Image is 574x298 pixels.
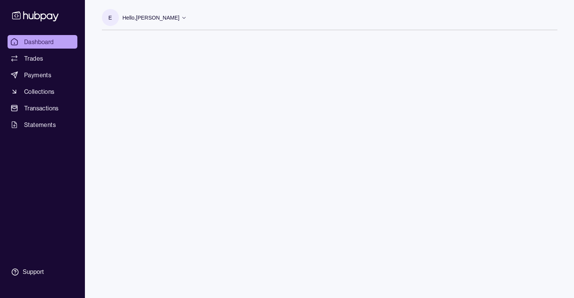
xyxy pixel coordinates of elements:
[23,268,44,276] div: Support
[24,104,59,113] span: Transactions
[8,68,77,82] a: Payments
[24,37,54,46] span: Dashboard
[108,14,112,22] p: E
[8,264,77,280] a: Support
[8,85,77,98] a: Collections
[24,120,56,129] span: Statements
[24,54,43,63] span: Trades
[8,101,77,115] a: Transactions
[8,118,77,131] a: Statements
[24,87,54,96] span: Collections
[8,52,77,65] a: Trades
[24,70,51,79] span: Payments
[8,35,77,49] a: Dashboard
[123,14,180,22] p: Hello, [PERSON_NAME]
